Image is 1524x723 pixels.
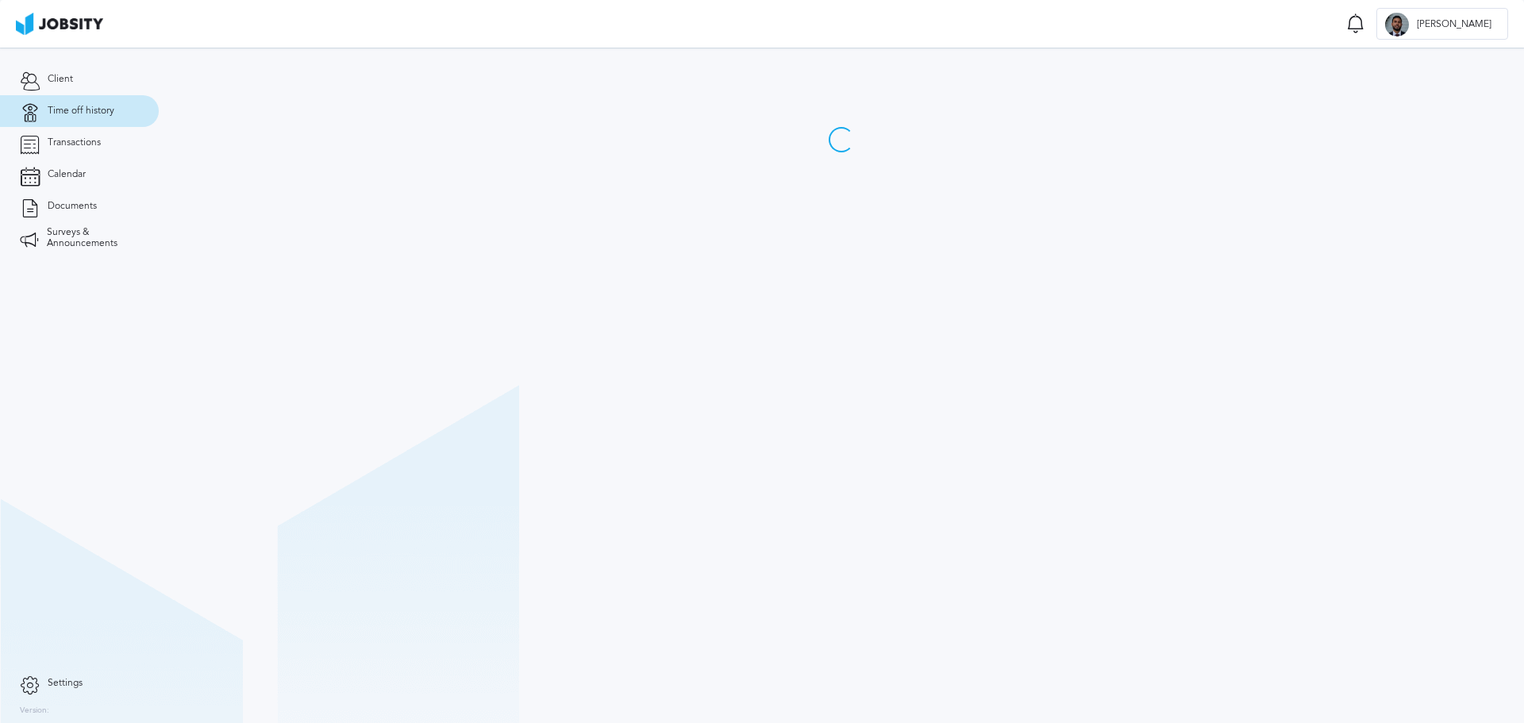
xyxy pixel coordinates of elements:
[48,678,83,689] span: Settings
[1385,13,1409,37] div: F
[47,227,139,249] span: Surveys & Announcements
[20,706,49,716] label: Version:
[48,201,97,212] span: Documents
[48,106,114,117] span: Time off history
[1409,19,1499,30] span: [PERSON_NAME]
[48,169,86,180] span: Calendar
[48,74,73,85] span: Client
[16,13,103,35] img: ab4bad089aa723f57921c736e9817d99.png
[48,137,101,148] span: Transactions
[1376,8,1508,40] button: F[PERSON_NAME]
